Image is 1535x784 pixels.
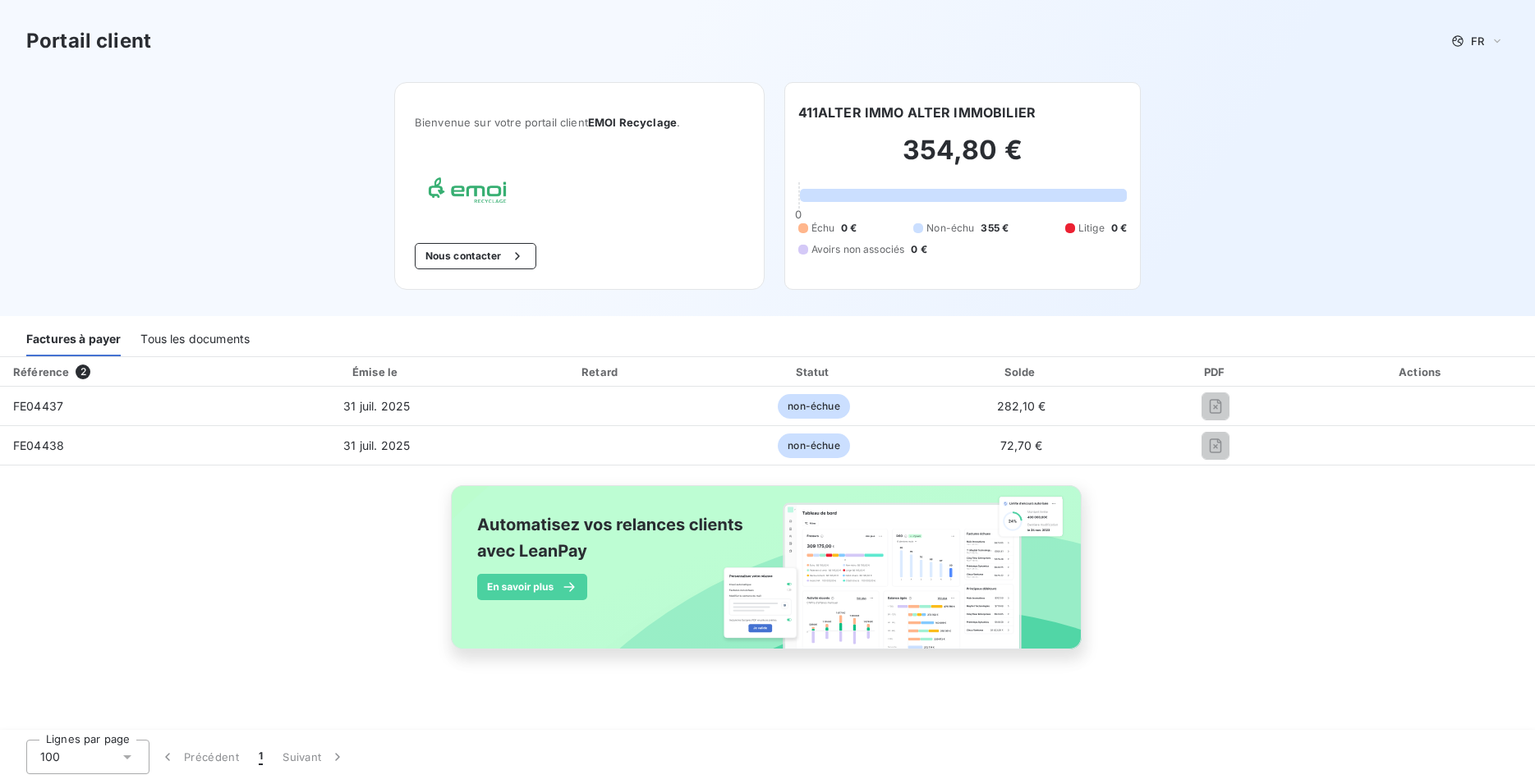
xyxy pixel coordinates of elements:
[40,749,60,765] span: 100
[263,364,490,380] div: Émise le
[712,364,916,380] div: Statut
[259,749,263,765] span: 1
[415,168,520,217] img: Company logo
[795,208,802,221] span: 0
[1127,364,1304,380] div: PDF
[343,399,410,413] span: 31 juil. 2025
[76,364,90,379] span: 2
[13,365,69,378] div: Référence
[273,740,356,774] button: Suivant
[26,26,151,56] h3: Portail client
[343,438,410,452] span: 31 juil. 2025
[26,322,121,356] div: Factures à payer
[841,221,857,236] span: 0 €
[811,221,835,236] span: Échu
[798,103,1036,122] h6: 411ALTER IMMO ALTER IMMOBILIER
[1000,438,1043,452] span: 72,70 €
[778,394,849,419] span: non-échue
[436,475,1100,677] img: banner
[911,242,926,257] span: 0 €
[149,740,249,774] button: Précédent
[997,399,1046,413] span: 282,10 €
[249,740,273,774] button: 1
[1111,221,1127,236] span: 0 €
[811,242,905,257] span: Avoirs non associés
[415,116,744,129] span: Bienvenue sur votre portail client .
[926,221,974,236] span: Non-échu
[1471,34,1484,48] span: FR
[778,433,849,458] span: non-échue
[922,364,1120,380] div: Solde
[415,243,536,269] button: Nous contacter
[497,364,705,380] div: Retard
[798,134,1128,183] h2: 354,80 €
[13,438,64,452] span: FE04438
[140,322,250,356] div: Tous les documents
[13,399,63,413] span: FE04437
[981,221,1009,236] span: 355 €
[1311,364,1532,380] div: Actions
[1078,221,1105,236] span: Litige
[588,116,677,129] span: EMOI Recyclage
